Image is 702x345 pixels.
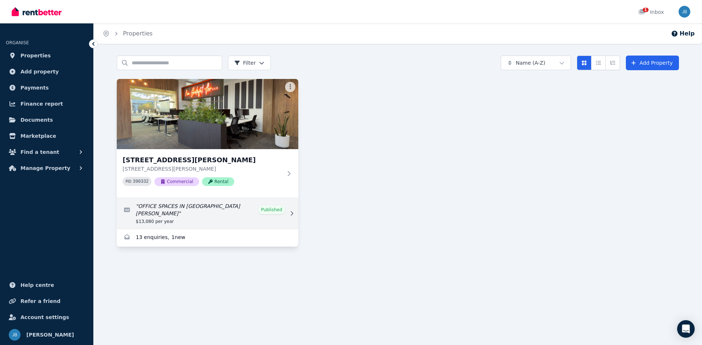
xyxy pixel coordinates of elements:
p: [STREET_ADDRESS][PERSON_NAME] [123,165,282,172]
span: Refer a friend [20,297,60,306]
a: Documents [6,113,87,127]
span: Filter [234,59,256,67]
button: Compact list view [591,56,606,70]
span: Marketplace [20,132,56,140]
span: Finance report [20,99,63,108]
img: Unit 2/2 Mint St, East Victoria Park [117,79,298,149]
button: Find a tenant [6,145,87,159]
span: Commercial [154,177,199,186]
a: Unit 2/2 Mint St, East Victoria Park[STREET_ADDRESS][PERSON_NAME][STREET_ADDRESS][PERSON_NAME]PID... [117,79,298,198]
div: View options [577,56,620,70]
span: Manage Property [20,164,70,172]
span: Name (A-Z) [516,59,545,67]
a: Payments [6,80,87,95]
span: 1 [643,8,649,12]
nav: Breadcrumb [94,23,161,44]
a: Help centre [6,278,87,292]
a: Add property [6,64,87,79]
a: Account settings [6,310,87,325]
button: Name (A-Z) [501,56,571,70]
span: Rental [202,177,234,186]
small: PID [126,179,131,183]
span: Account settings [20,313,69,322]
button: Manage Property [6,161,87,175]
span: Help centre [20,281,54,289]
span: Properties [20,51,51,60]
a: Refer a friend [6,294,87,308]
div: Inbox [638,8,664,16]
span: Find a tenant [20,148,59,156]
img: RentBetter [12,6,61,17]
img: Joseph Blogna [679,6,690,18]
a: Add Property [626,56,679,70]
a: Properties [123,30,153,37]
span: Documents [20,115,53,124]
button: More options [285,82,295,92]
h3: [STREET_ADDRESS][PERSON_NAME] [123,155,282,165]
button: Help [671,29,695,38]
span: Add property [20,67,59,76]
span: Payments [20,83,49,92]
button: Expanded list view [605,56,620,70]
a: Finance report [6,96,87,111]
div: Open Intercom Messenger [677,320,695,338]
code: 390332 [133,179,149,184]
button: Card view [577,56,591,70]
img: Joseph Blogna [9,329,20,341]
a: Edit listing: OFFICE SPACES IN EAST VICTORIA PARK [117,198,298,229]
button: Filter [228,56,271,70]
a: Properties [6,48,87,63]
a: Marketplace [6,129,87,143]
span: ORGANISE [6,40,29,45]
a: Enquiries for Unit 2/2 Mint St, East Victoria Park [117,229,298,247]
span: [PERSON_NAME] [26,330,74,339]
